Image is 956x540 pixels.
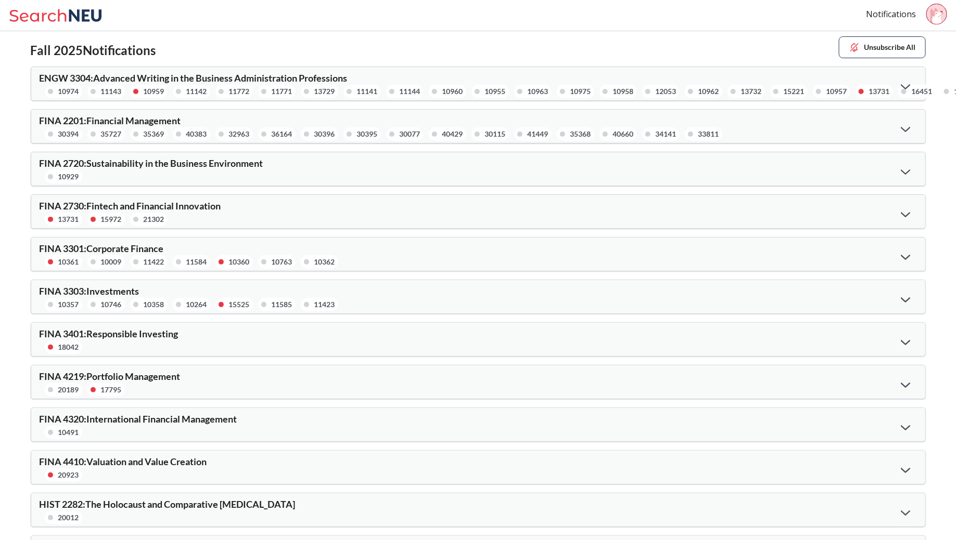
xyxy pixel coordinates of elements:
[272,299,292,310] div: 11585
[101,86,122,97] div: 11143
[912,86,933,97] div: 16451
[485,86,506,97] div: 10955
[656,128,677,140] div: 34141
[144,256,164,268] div: 11422
[866,8,916,20] a: Notifications
[442,128,463,140] div: 40429
[656,86,677,97] div: 12053
[849,42,860,53] img: unsubscribe.svg
[58,171,79,182] div: 10929
[784,86,805,97] div: 15221
[272,86,292,97] div: 11771
[400,86,420,97] div: 11144
[186,299,207,310] div: 10264
[40,328,179,339] span: FINA 3401 : Responsible Investing
[570,86,591,97] div: 10975
[144,214,164,225] div: 21302
[314,256,335,268] div: 10362
[186,128,207,140] div: 40383
[58,341,79,353] div: 18042
[839,36,926,58] button: Unsubscribe All
[442,86,463,97] div: 10960
[58,427,79,438] div: 10491
[40,243,164,254] span: FINA 3301 : Corporate Finance
[144,299,164,310] div: 10358
[741,86,762,97] div: 13732
[357,86,378,97] div: 11141
[272,256,292,268] div: 10763
[58,384,79,396] div: 20189
[40,371,181,382] span: FINA 4219 : Portfolio Management
[357,128,378,140] div: 30395
[40,498,296,510] span: HIST 2282 : The Holocaust and Comparative [MEDICAL_DATA]
[101,384,122,396] div: 17795
[314,128,335,140] div: 30396
[40,413,237,425] span: FINA 4320 : International Financial Management
[869,86,890,97] div: 13731
[58,214,79,225] div: 13731
[40,115,181,126] span: FINA 2201 : Financial Management
[101,214,122,225] div: 15972
[613,86,634,97] div: 10958
[186,86,207,97] div: 11142
[570,128,591,140] div: 35368
[40,200,221,212] span: FINA 2730 : Fintech and Financial Innovation
[229,256,250,268] div: 10360
[58,299,79,310] div: 10357
[485,128,506,140] div: 30115
[314,299,335,310] div: 11423
[528,128,549,140] div: 41449
[144,128,164,140] div: 35369
[58,128,79,140] div: 30394
[229,128,250,140] div: 32963
[698,86,719,97] div: 10962
[144,86,164,97] div: 10959
[400,128,420,140] div: 30077
[40,285,139,297] span: FINA 3303 : Investments
[40,72,348,84] span: ENGW 3304 : Advanced Writing in the Business Administration Professions
[229,299,250,310] div: 15525
[698,128,719,140] div: 33811
[101,128,122,140] div: 35727
[40,157,263,169] span: FINA 2720 : Sustainability in the Business Environment
[58,512,79,523] div: 20012
[101,256,122,268] div: 10009
[40,456,207,467] span: FINA 4410 : Valuation and Value Creation
[314,86,335,97] div: 13729
[826,86,847,97] div: 10957
[613,128,634,140] div: 40660
[58,469,79,481] div: 20923
[101,299,122,310] div: 10746
[272,128,292,140] div: 36164
[58,256,79,268] div: 10361
[229,86,250,97] div: 11772
[528,86,549,97] div: 10963
[186,256,207,268] div: 11584
[58,86,79,97] div: 10974
[31,43,156,58] h2: Fall 2025 Notifications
